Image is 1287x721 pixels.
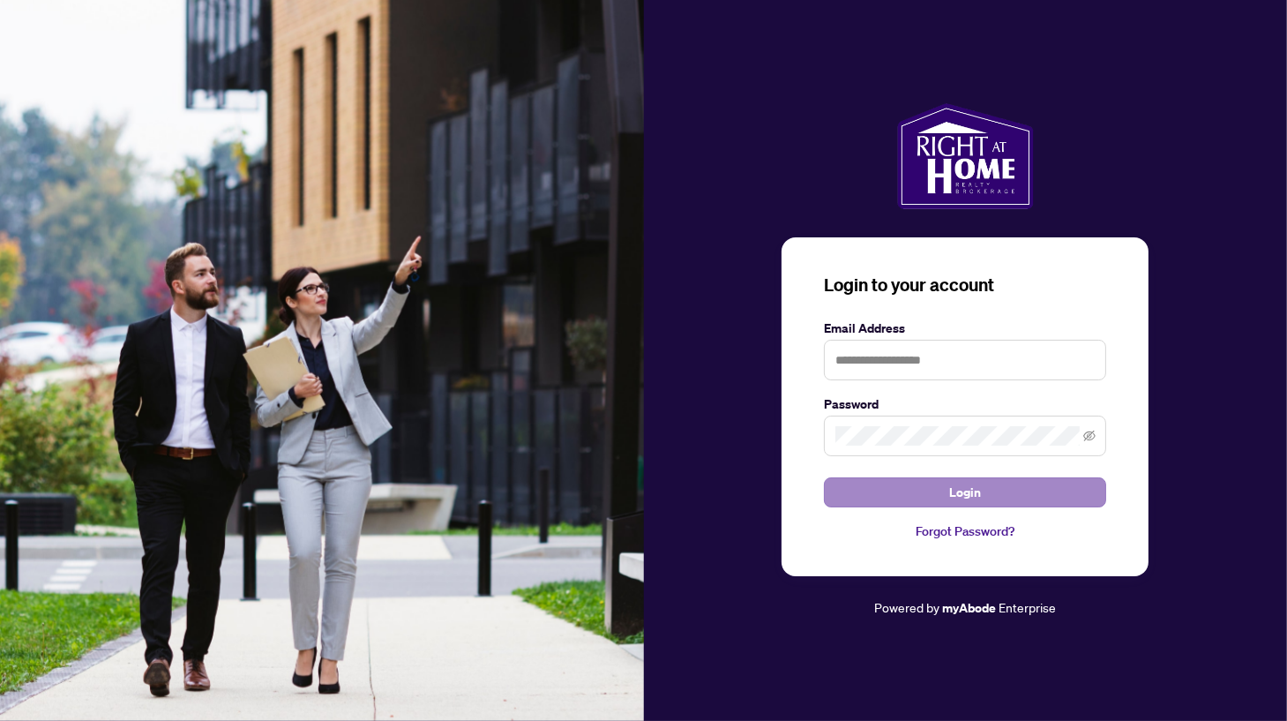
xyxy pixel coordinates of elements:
img: ma-logo [897,103,1034,209]
h3: Login to your account [824,273,1106,297]
a: myAbode [942,598,996,618]
span: eye-invisible [1083,430,1096,442]
span: Enterprise [999,599,1056,615]
button: Login [824,477,1106,507]
label: Password [824,394,1106,414]
span: Powered by [874,599,939,615]
a: Forgot Password? [824,522,1106,541]
span: Login [949,478,981,507]
label: Email Address [824,319,1106,338]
